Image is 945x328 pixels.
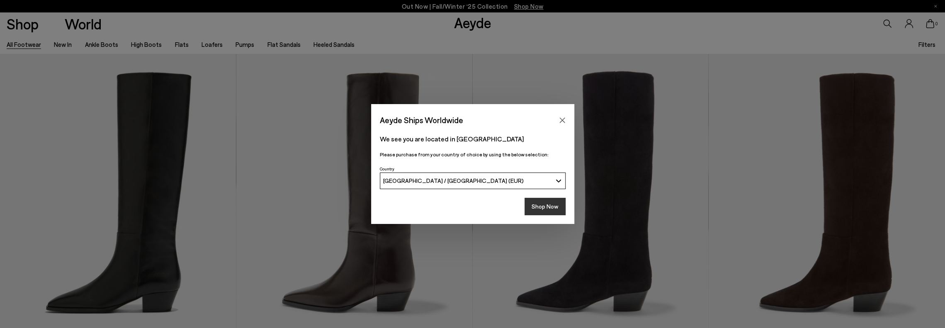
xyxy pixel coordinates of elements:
span: Country [380,166,394,171]
span: Aeyde Ships Worldwide [380,113,463,127]
span: [GEOGRAPHIC_DATA] / [GEOGRAPHIC_DATA] (EUR) [383,177,524,184]
p: We see you are located in [GEOGRAPHIC_DATA] [380,134,566,144]
p: Please purchase from your country of choice by using the below selection: [380,151,566,158]
button: Close [556,114,568,126]
button: Shop Now [525,198,566,215]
